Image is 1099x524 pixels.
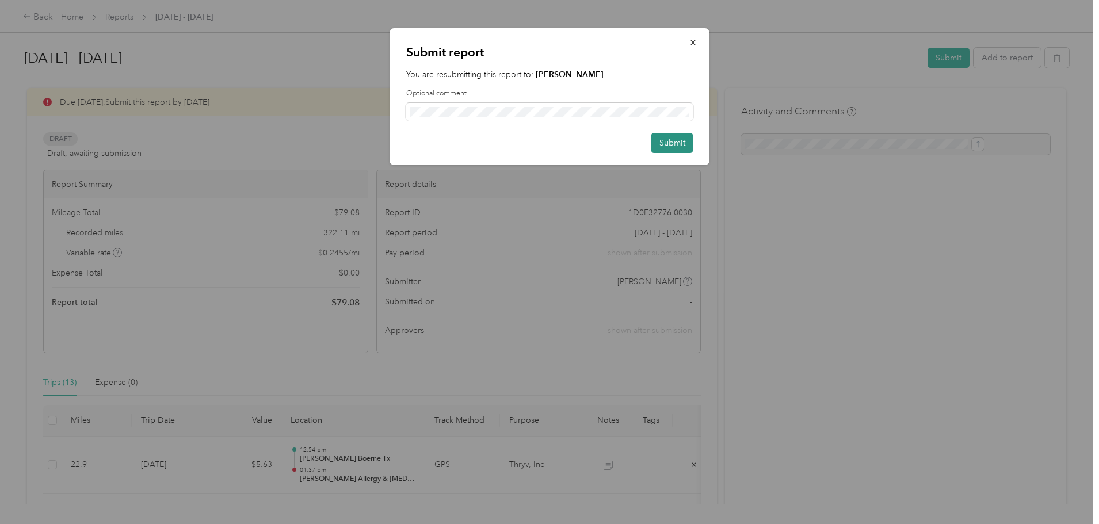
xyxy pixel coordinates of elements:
[406,44,693,60] p: Submit report
[406,68,693,81] p: You are resubmitting this report to:
[536,70,604,79] strong: [PERSON_NAME]
[1035,460,1099,524] iframe: Everlance-gr Chat Button Frame
[651,133,693,153] button: Submit
[406,89,693,99] label: Optional comment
